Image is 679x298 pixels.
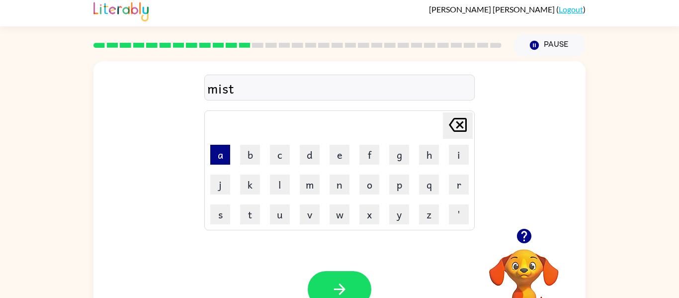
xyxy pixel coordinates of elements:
[300,145,320,165] button: d
[419,204,439,224] button: z
[330,204,349,224] button: w
[419,175,439,195] button: q
[449,204,469,224] button: '
[389,204,409,224] button: y
[559,4,583,14] a: Logout
[210,145,230,165] button: a
[449,145,469,165] button: i
[513,34,586,57] button: Pause
[300,175,320,195] button: m
[270,145,290,165] button: c
[359,204,379,224] button: x
[240,145,260,165] button: b
[429,4,586,14] div: ( )
[240,175,260,195] button: k
[210,175,230,195] button: j
[389,175,409,195] button: p
[240,204,260,224] button: t
[429,4,556,14] span: [PERSON_NAME] [PERSON_NAME]
[330,145,349,165] button: e
[389,145,409,165] button: g
[300,204,320,224] button: v
[359,175,379,195] button: o
[270,175,290,195] button: l
[359,145,379,165] button: f
[210,204,230,224] button: s
[419,145,439,165] button: h
[449,175,469,195] button: r
[270,204,290,224] button: u
[207,78,472,99] div: mist
[330,175,349,195] button: n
